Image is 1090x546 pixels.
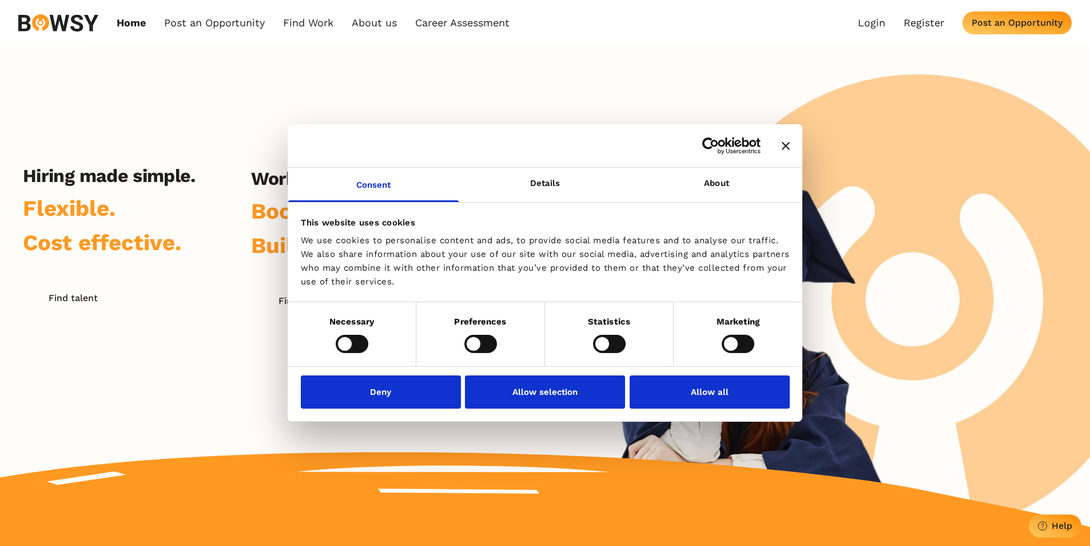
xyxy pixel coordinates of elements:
[459,168,631,202] a: Details
[301,234,790,288] div: We use cookies to personalise content and ads, to provide social media features and to analyse ou...
[251,168,433,189] h2: Work while studying.
[251,290,351,312] button: Find Work
[288,168,459,202] a: Consent
[717,316,760,327] strong: Marketing
[18,14,98,31] img: svg%3e
[415,17,510,29] a: Career Assessment
[301,215,790,229] div: This website uses cookies
[1052,520,1072,531] div: Help
[1029,515,1081,537] button: Help
[858,17,885,29] a: Login
[23,230,181,255] span: Cost effective.
[588,316,630,327] strong: Statistics
[630,375,790,409] button: Allow all
[631,168,802,202] a: About
[251,198,353,224] span: Boost CV.
[329,316,374,327] strong: Necessary
[454,316,506,327] strong: Preferences
[279,295,324,306] div: Find Work
[251,232,377,258] span: Build skills.
[962,11,1072,34] button: Post an Opportunity
[23,287,123,310] button: Find talent
[23,195,116,221] span: Flexible.
[904,17,944,29] a: Register
[301,375,461,409] button: Deny
[661,137,761,154] a: Usercentrics Cookiebot - opens in a new window
[49,292,98,303] div: Find talent
[23,165,196,187] h2: Hiring made simple.
[782,141,790,149] button: Close banner
[465,375,625,409] button: Allow selection
[972,17,1063,28] div: Post an Opportunity
[117,17,146,29] a: Home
